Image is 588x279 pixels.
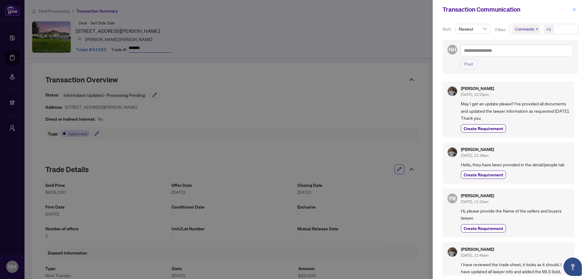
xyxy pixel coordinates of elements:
[459,24,487,33] span: Newest
[448,87,457,96] img: Profile Icon
[461,161,570,168] span: Hello, they have been provided in the detail/people tab
[495,26,507,33] p: Filter:
[535,28,538,31] span: close
[464,125,503,132] span: Create Requirement
[461,194,494,198] h5: [PERSON_NAME]
[443,26,453,32] p: Sort:
[461,247,494,251] h5: [PERSON_NAME]
[448,148,457,157] img: Profile Icon
[461,224,506,232] button: Create Requirement
[461,253,488,258] span: [DATE], 11:46am
[461,207,570,222] span: Hi, please provide the Name of the sellers and buyers lawyer.
[449,46,456,54] span: NH
[461,153,488,158] span: [DATE], 11:18am
[460,59,477,69] button: Post
[563,258,582,276] button: Open asap
[461,171,506,179] button: Create Requirement
[461,124,506,133] button: Create Requirement
[461,86,494,91] h5: [PERSON_NAME]
[464,172,503,178] span: Create Requirement
[546,26,551,32] div: +1
[443,5,570,14] div: Transaction Communication
[461,100,570,122] span: May I get an update please? I've provided all documents and updated the lawyer information as req...
[464,225,503,232] span: Create Requirement
[461,199,488,204] span: [DATE], 11:10am
[515,26,534,32] span: Comments
[572,7,576,12] span: close
[461,92,489,97] span: [DATE], 12:23pm
[448,247,457,257] img: Profile Icon
[512,25,540,33] span: Comments
[461,147,494,152] h5: [PERSON_NAME]
[449,194,456,203] span: PR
